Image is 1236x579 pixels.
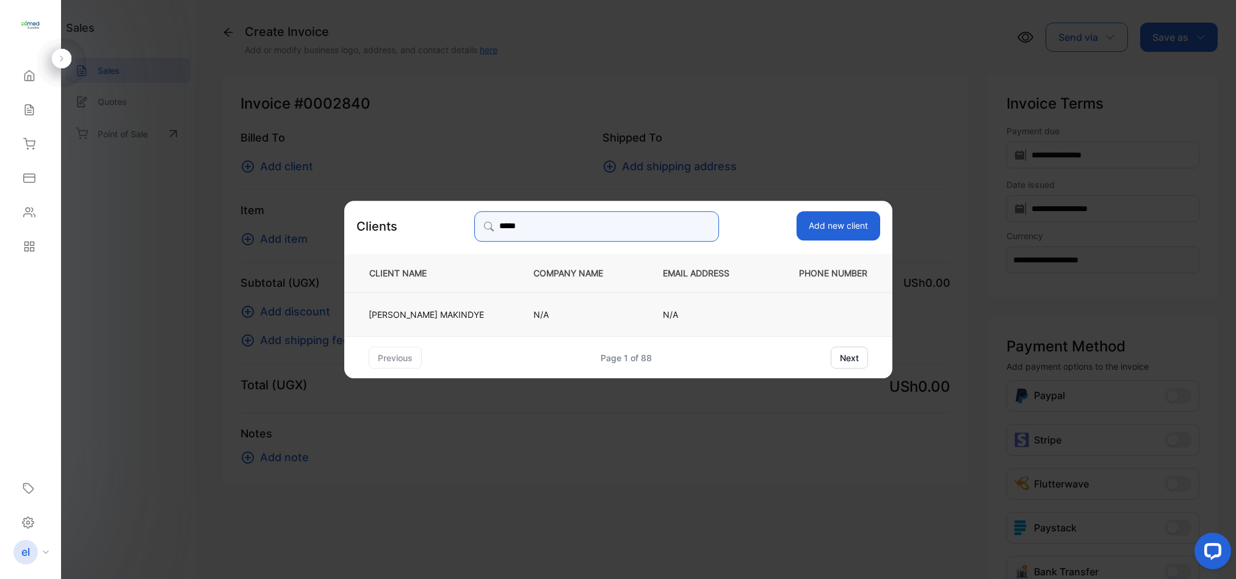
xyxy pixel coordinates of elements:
[533,267,623,279] p: COMPANY NAME
[364,267,493,279] p: CLIENT NAME
[356,217,397,236] p: Clients
[21,544,30,560] p: el
[789,267,872,279] p: PHONE NUMBER
[21,16,40,34] img: logo
[601,351,652,364] div: Page 1 of 88
[663,267,749,279] p: EMAIL ADDRESS
[663,308,749,321] p: N/A
[831,347,868,369] button: next
[369,308,484,321] p: [PERSON_NAME] MAKINDYE
[1185,528,1236,579] iframe: LiveChat chat widget
[369,347,422,369] button: previous
[797,211,880,240] button: Add new client
[533,308,623,321] p: N/A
